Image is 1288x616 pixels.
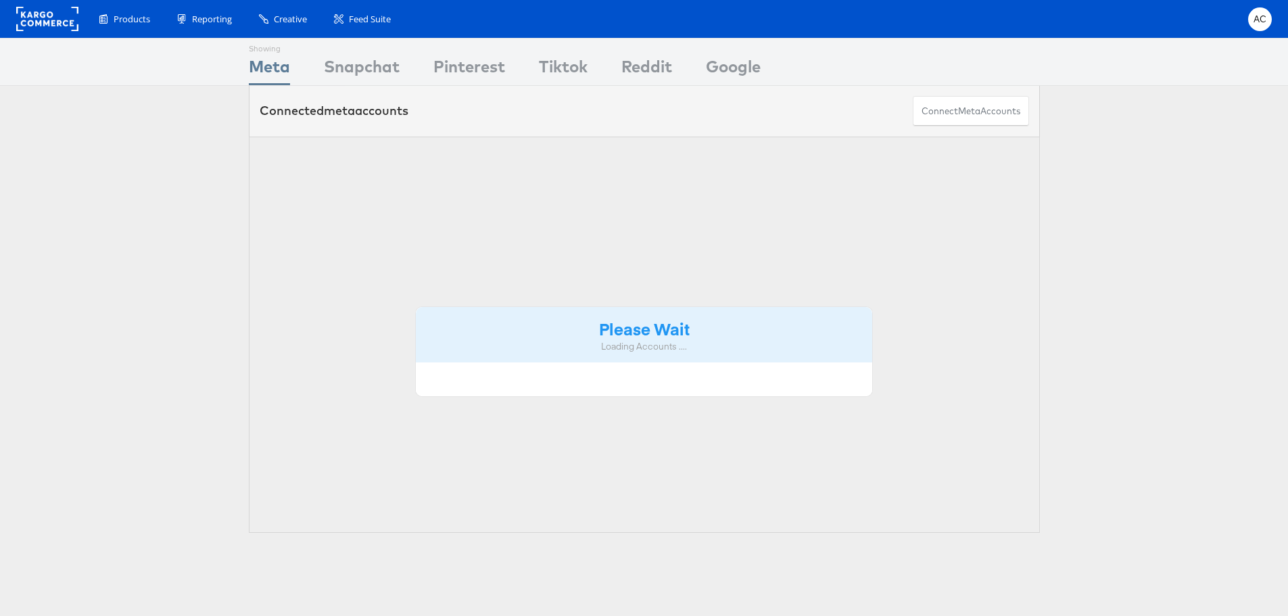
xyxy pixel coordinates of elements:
div: Meta [249,55,290,85]
div: Showing [249,39,290,55]
span: Reporting [192,13,232,26]
strong: Please Wait [599,317,690,339]
span: Creative [274,13,307,26]
span: meta [958,105,980,118]
div: Loading Accounts .... [426,340,863,353]
span: Products [114,13,150,26]
div: Reddit [621,55,672,85]
span: Feed Suite [349,13,391,26]
span: AC [1254,15,1267,24]
div: Tiktok [539,55,588,85]
div: Google [706,55,761,85]
div: Pinterest [433,55,505,85]
div: Connected accounts [260,102,408,120]
button: ConnectmetaAccounts [913,96,1029,126]
div: Snapchat [324,55,400,85]
span: meta [324,103,355,118]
